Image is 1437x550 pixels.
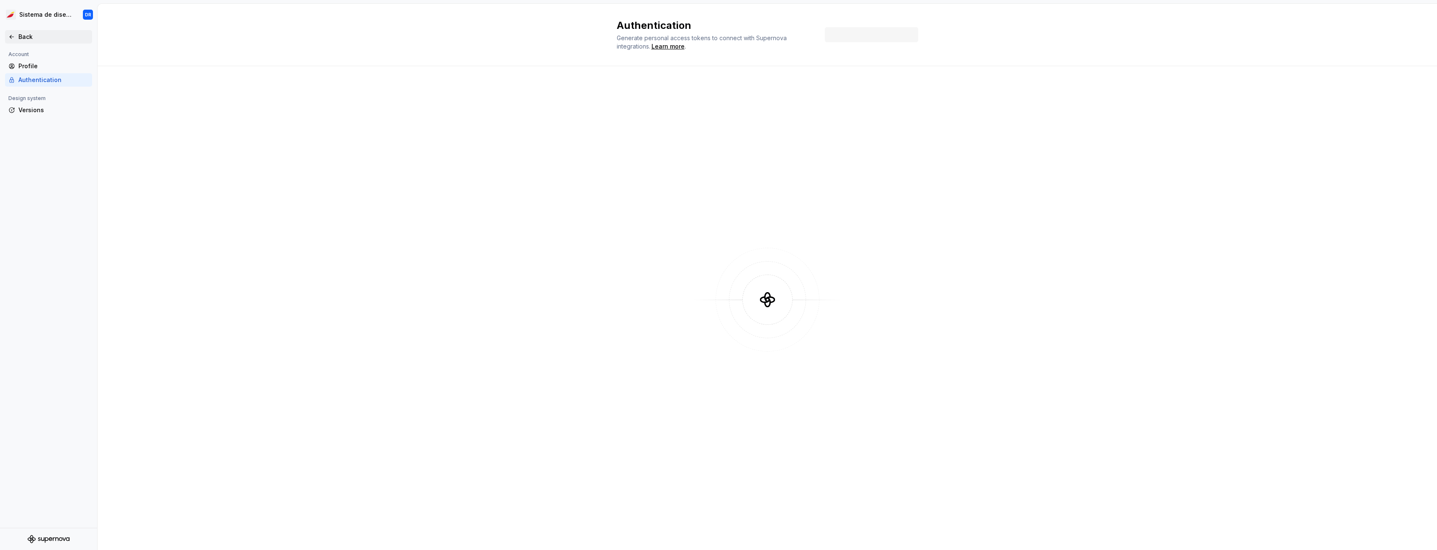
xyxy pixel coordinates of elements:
[5,103,92,117] a: Versions
[5,93,49,103] div: Design system
[18,106,89,114] div: Versions
[617,19,815,32] h2: Authentication
[28,535,70,543] svg: Supernova Logo
[6,10,16,20] img: 55604660-494d-44a9-beb2-692398e9940a.png
[18,62,89,70] div: Profile
[652,42,685,51] a: Learn more
[5,49,32,59] div: Account
[18,76,89,84] div: Authentication
[650,44,686,50] span: .
[85,11,91,18] div: DR
[5,73,92,87] a: Authentication
[5,30,92,44] a: Back
[18,33,89,41] div: Back
[19,10,73,19] div: Sistema de diseño Iberia
[617,34,788,50] span: Generate personal access tokens to connect with Supernova integrations.
[2,5,95,24] button: Sistema de diseño IberiaDR
[5,59,92,73] a: Profile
